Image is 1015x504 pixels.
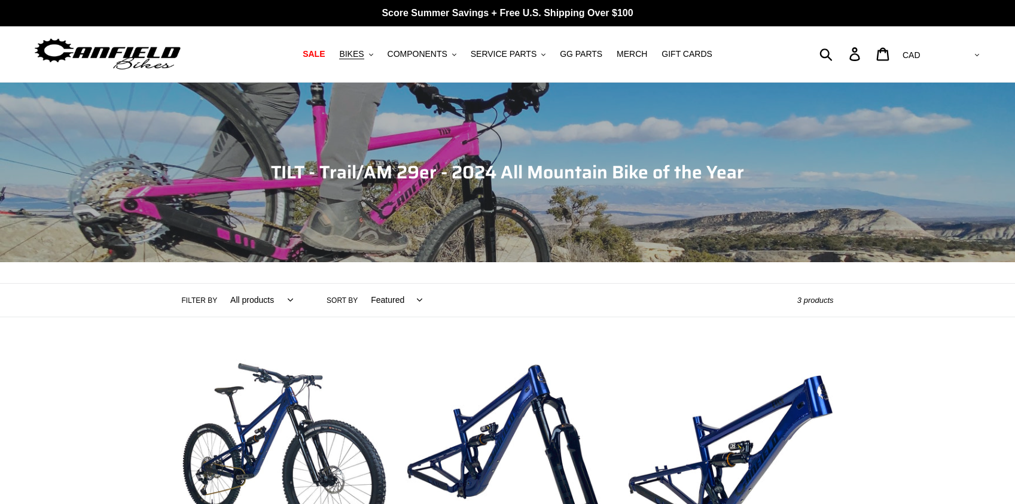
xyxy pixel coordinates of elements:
button: COMPONENTS [382,46,462,62]
label: Sort by [327,295,358,306]
button: BIKES [333,46,379,62]
span: GG PARTS [560,49,602,59]
a: GG PARTS [554,46,608,62]
label: Filter by [182,295,218,306]
span: COMPONENTS [388,49,447,59]
img: Canfield Bikes [33,35,182,73]
span: SERVICE PARTS [471,49,537,59]
span: TILT - Trail/AM 29er - 2024 All Mountain Bike of the Year [271,158,744,186]
a: GIFT CARDS [656,46,718,62]
input: Search [826,41,856,67]
button: SERVICE PARTS [465,46,551,62]
span: SALE [303,49,325,59]
span: 3 products [797,296,834,305]
a: MERCH [611,46,653,62]
a: SALE [297,46,331,62]
span: GIFT CARDS [662,49,712,59]
span: MERCH [617,49,647,59]
span: BIKES [339,49,364,59]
